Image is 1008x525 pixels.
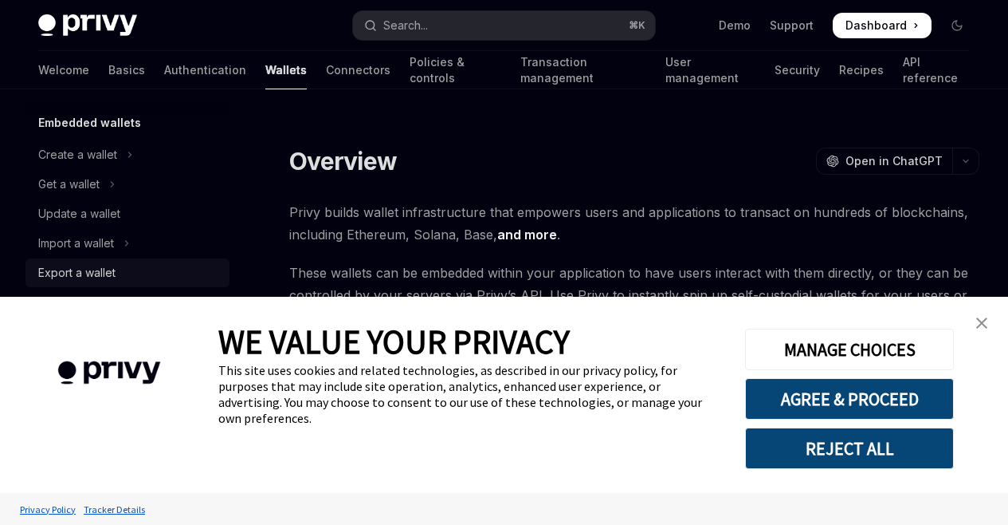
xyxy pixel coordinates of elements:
span: WE VALUE YOUR PRIVACY [218,321,570,362]
div: Create a wallet [38,145,117,164]
button: Toggle dark mode [944,13,970,38]
div: Update a wallet [38,204,120,223]
div: Export a wallet [38,263,116,282]
button: Toggle Get a wallet section [25,170,229,199]
a: Transaction management [520,51,647,89]
div: This site uses cookies and related technologies, as described in our privacy policy, for purposes... [218,362,721,426]
a: Recipes [839,51,884,89]
button: MANAGE CHOICES [745,329,954,370]
div: Search... [383,16,428,35]
a: Support [770,18,814,34]
a: Authentication [164,51,246,89]
span: Privy builds wallet infrastructure that empowers users and applications to transact on hundreds o... [289,201,979,246]
img: company logo [24,338,194,408]
a: Privacy Policy [16,495,80,523]
a: Basics [108,51,145,89]
span: These wallets can be embedded within your application to have users interact with them directly, ... [289,262,979,329]
div: Enabling server-side access to user wallets [38,293,220,331]
a: close banner [966,307,998,339]
a: Connectors [326,51,390,89]
button: Toggle Create a wallet section [25,140,229,169]
a: Dashboard [833,13,932,38]
a: and more [497,227,557,243]
button: Open search [353,11,655,40]
h5: Embedded wallets [38,113,141,132]
button: Toggle Import a wallet section [25,229,229,258]
span: ⌘ K [629,19,645,32]
a: Enabling server-side access to user wallets [25,288,229,336]
a: Policies & controls [410,51,501,89]
div: Get a wallet [38,175,100,194]
button: Open in ChatGPT [816,148,952,175]
span: Dashboard [845,18,907,34]
a: Wallets [265,51,307,89]
a: User management [665,51,755,89]
div: Import a wallet [38,234,114,253]
a: Welcome [38,51,89,89]
a: API reference [903,51,970,89]
button: AGREE & PROCEED [745,378,954,420]
a: Tracker Details [80,495,149,523]
a: Update a wallet [25,199,229,228]
a: Demo [719,18,751,34]
span: Open in ChatGPT [845,153,943,169]
a: Export a wallet [25,259,229,287]
h1: Overview [289,147,397,176]
img: close banner [976,318,987,329]
img: dark logo [38,14,137,37]
a: Security [775,51,820,89]
button: REJECT ALL [745,428,954,469]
